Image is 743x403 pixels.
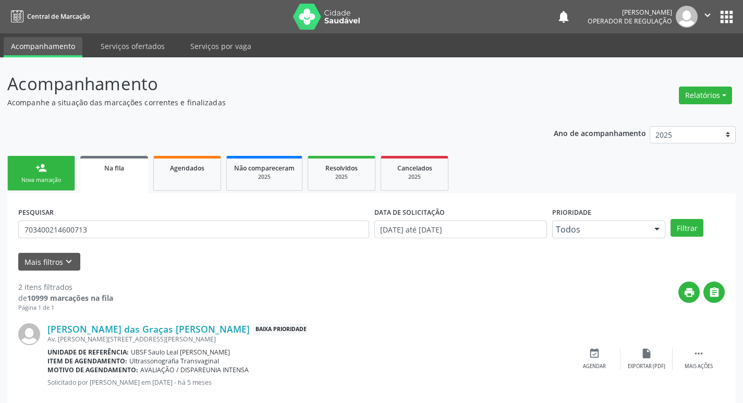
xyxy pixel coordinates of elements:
[234,164,295,173] span: Não compareceram
[693,348,704,359] i: 
[27,293,113,303] strong: 10999 marcações na fila
[676,6,698,28] img: img
[556,224,644,235] span: Todos
[684,287,695,298] i: print
[47,378,568,387] p: Solicitado por [PERSON_NAME] em [DATE] - há 5 meses
[679,87,732,104] button: Relatórios
[397,164,432,173] span: Cancelados
[325,164,358,173] span: Resolvidos
[18,303,113,312] div: Página 1 de 1
[7,97,517,108] p: Acompanhe a situação das marcações correntes e finalizadas
[7,8,90,25] a: Central de Marcação
[234,173,295,181] div: 2025
[4,37,82,57] a: Acompanhamento
[388,173,441,181] div: 2025
[18,323,40,345] img: img
[27,12,90,21] span: Central de Marcação
[18,221,369,238] input: Nome, CNS
[129,357,219,365] span: Ultrassonografia Transvaginal
[18,253,80,271] button: Mais filtroskeyboard_arrow_down
[698,6,717,28] button: 
[131,348,230,357] span: UBSF Saulo Leal [PERSON_NAME]
[93,37,172,55] a: Serviços ofertados
[628,363,665,370] div: Exportar (PDF)
[140,365,249,374] span: AVALIAÇÃO / DISPAREUNIA INTENSA
[671,219,703,237] button: Filtrar
[15,176,67,184] div: Nova marcação
[183,37,259,55] a: Serviços por vaga
[170,164,204,173] span: Agendados
[554,126,646,139] p: Ano de acompanhamento
[374,204,445,221] label: DATA DE SOLICITAÇÃO
[374,221,547,238] input: Selecione um intervalo
[678,282,700,303] button: print
[588,8,672,17] div: [PERSON_NAME]
[253,324,309,335] span: Baixa Prioridade
[35,162,47,174] div: person_add
[18,292,113,303] div: de
[63,256,75,267] i: keyboard_arrow_down
[709,287,720,298] i: 
[703,282,725,303] button: 
[18,204,54,221] label: PESQUISAR
[552,204,591,221] label: Prioridade
[588,17,672,26] span: Operador de regulação
[47,365,138,374] b: Motivo de agendamento:
[47,357,127,365] b: Item de agendamento:
[47,335,568,344] div: Av. [PERSON_NAME][STREET_ADDRESS][PERSON_NAME]
[589,348,600,359] i: event_available
[702,9,713,21] i: 
[47,348,129,357] b: Unidade de referência:
[104,164,124,173] span: Na fila
[556,9,571,24] button: notifications
[685,363,713,370] div: Mais ações
[7,71,517,97] p: Acompanhamento
[717,8,736,26] button: apps
[18,282,113,292] div: 2 itens filtrados
[47,323,250,335] a: [PERSON_NAME] das Graças [PERSON_NAME]
[583,363,606,370] div: Agendar
[315,173,368,181] div: 2025
[641,348,652,359] i: insert_drive_file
